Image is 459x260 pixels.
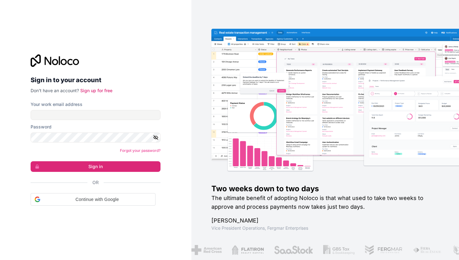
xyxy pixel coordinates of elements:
[31,110,160,120] input: Email address
[274,245,313,255] img: /assets/saastock-C6Zbiodz.png
[211,184,439,194] h1: Two weeks down to two days
[365,245,403,255] img: /assets/fergmar-CudnrXN5.png
[43,196,151,203] span: Continue with Google
[31,88,79,93] span: Don't have an account?
[31,101,82,107] label: Your work email address
[211,216,439,225] h1: [PERSON_NAME]
[211,225,439,231] h1: Vice President Operations , Fergmar Enterprises
[31,193,155,206] div: Continue with Google
[323,245,355,255] img: /assets/gbstax-C-GtDUiK.png
[31,124,52,130] label: Password
[31,74,160,86] h2: Sign in to your account
[191,245,221,255] img: /assets/american-red-cross-BAupjrZR.png
[80,88,112,93] a: Sign up for free
[31,132,160,142] input: Password
[412,245,442,255] img: /assets/fiera-fwj2N5v4.png
[211,194,439,211] h2: The ultimate benefit of adopting Noloco is that what used to take two weeks to approve and proces...
[231,245,264,255] img: /assets/flatiron-C8eUkumj.png
[120,148,160,153] a: Forgot your password?
[92,179,99,186] span: Or
[31,161,160,172] button: Sign in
